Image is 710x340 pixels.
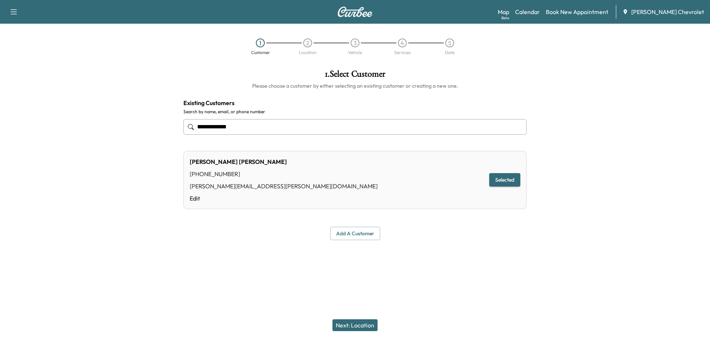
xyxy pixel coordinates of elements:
[183,109,527,115] label: Search by name, email, or phone number
[190,194,378,203] a: Edit
[348,50,362,55] div: Vehicle
[183,70,527,82] h1: 1 . Select Customer
[183,98,527,107] h4: Existing Customers
[190,157,378,166] div: [PERSON_NAME] [PERSON_NAME]
[303,38,312,47] div: 2
[501,15,509,21] div: Beta
[394,50,410,55] div: Services
[546,7,608,16] a: Book New Appointment
[251,50,270,55] div: Customer
[515,7,540,16] a: Calendar
[256,38,265,47] div: 1
[489,173,520,187] button: Selected
[445,50,454,55] div: Date
[190,169,378,178] div: [PHONE_NUMBER]
[445,38,454,47] div: 5
[351,38,359,47] div: 3
[631,7,704,16] span: [PERSON_NAME] Chevrolet
[330,227,380,240] button: Add a customer
[183,82,527,90] h6: Please choose a customer by either selecting an existing customer or creating a new one.
[190,182,378,191] div: [PERSON_NAME][EMAIL_ADDRESS][PERSON_NAME][DOMAIN_NAME]
[398,38,407,47] div: 4
[498,7,509,16] a: MapBeta
[332,319,378,331] button: Next: Location
[337,7,373,17] img: Curbee Logo
[299,50,317,55] div: Location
